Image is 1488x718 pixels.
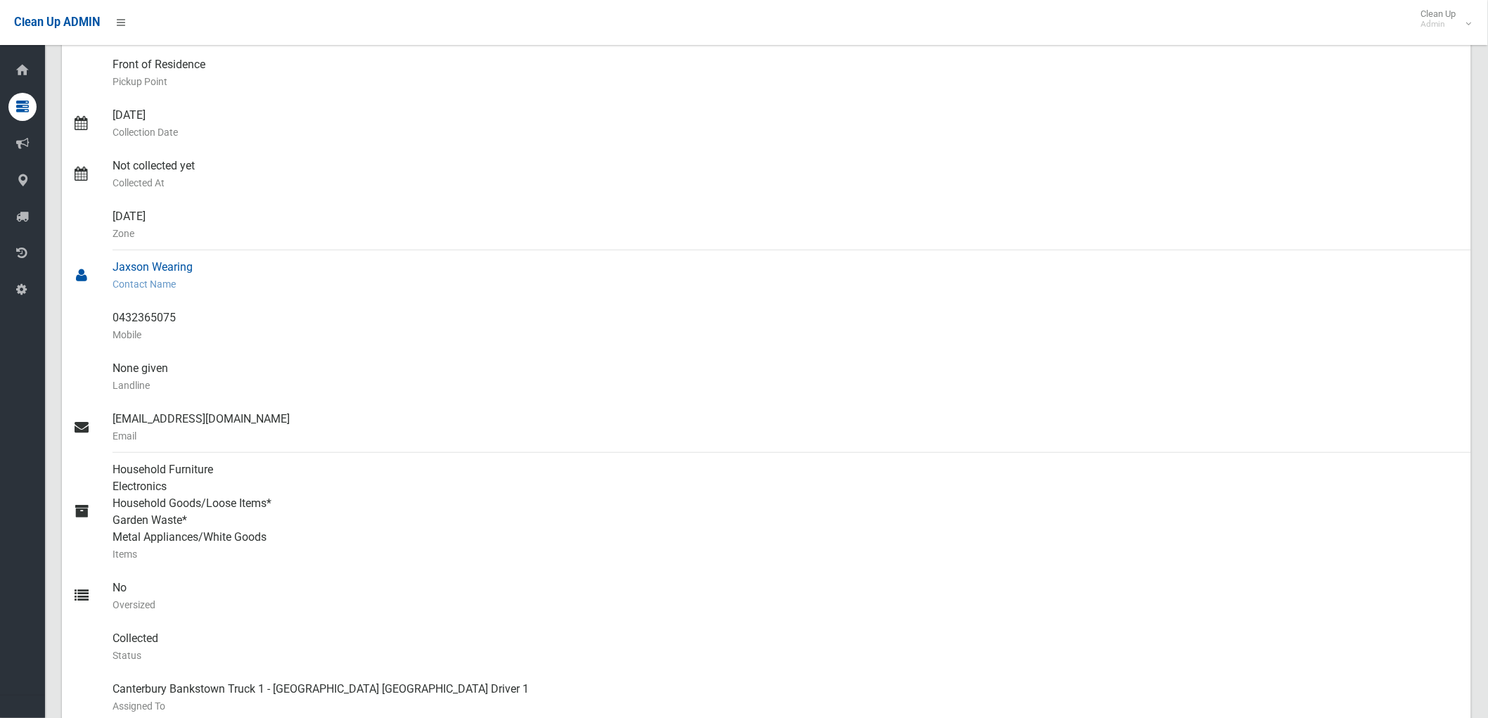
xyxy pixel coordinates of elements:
small: Zone [113,225,1460,242]
span: Clean Up [1414,8,1470,30]
small: Pickup Point [113,73,1460,90]
div: Collected [113,622,1460,672]
div: Jaxson Wearing [113,250,1460,301]
div: [DATE] [113,98,1460,149]
small: Email [113,428,1460,444]
div: Front of Residence [113,48,1460,98]
small: Contact Name [113,276,1460,293]
small: Status [113,647,1460,664]
div: Household Furniture Electronics Household Goods/Loose Items* Garden Waste* Metal Appliances/White... [113,453,1460,571]
small: Assigned To [113,698,1460,714]
div: [DATE] [113,200,1460,250]
div: No [113,571,1460,622]
div: Not collected yet [113,149,1460,200]
div: [EMAIL_ADDRESS][DOMAIN_NAME] [113,402,1460,453]
a: [EMAIL_ADDRESS][DOMAIN_NAME]Email [62,402,1471,453]
small: Items [113,546,1460,563]
span: Clean Up ADMIN [14,15,100,29]
small: Oversized [113,596,1460,613]
small: Collected At [113,174,1460,191]
div: 0432365075 [113,301,1460,352]
div: None given [113,352,1460,402]
small: Landline [113,377,1460,394]
small: Mobile [113,326,1460,343]
small: Collection Date [113,124,1460,141]
small: Admin [1421,19,1456,30]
